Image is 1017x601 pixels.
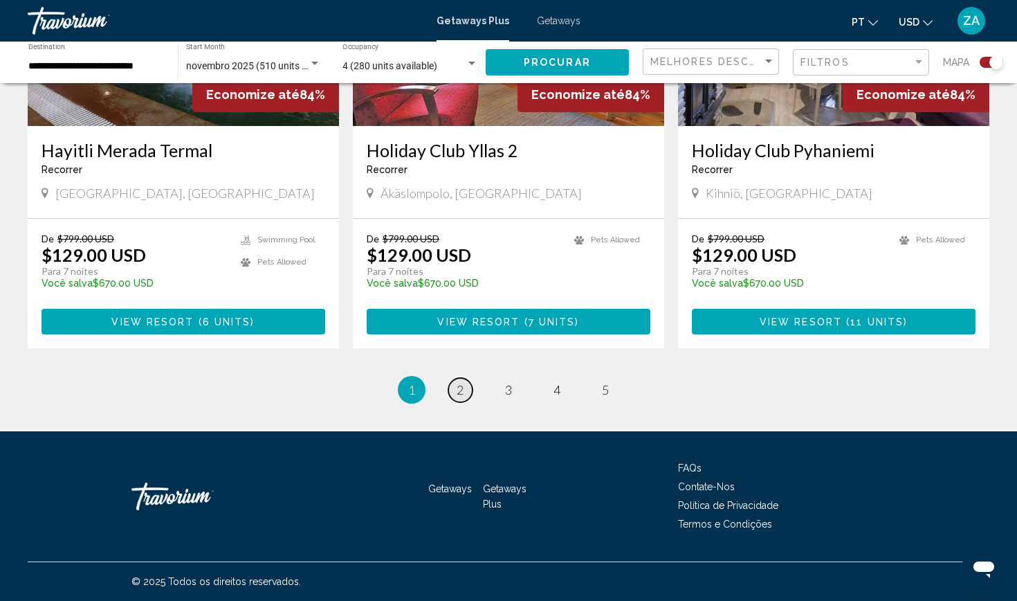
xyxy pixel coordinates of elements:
span: Recorrer [42,164,82,175]
span: Pets Allowed [257,258,306,267]
span: Recorrer [692,164,733,175]
a: Hayitli Merada Termal [42,140,325,161]
span: [GEOGRAPHIC_DATA], [GEOGRAPHIC_DATA] [55,186,315,201]
span: $799.00 USD [383,233,439,244]
span: 1 [408,382,415,397]
button: Procurar [486,49,629,75]
button: Filter [793,48,929,77]
span: novembro 2025 (510 units available) [186,60,343,71]
span: Você salva [367,278,418,289]
span: View Resort [437,316,520,328]
p: $670.00 USD [367,278,560,289]
a: Termos e Condições [678,519,772,530]
span: Melhores descontos [650,56,792,67]
span: Mapa [943,53,969,72]
a: Travorium [28,7,423,35]
button: View Resort(7 units) [367,309,650,334]
p: Para 7 noites [42,265,227,278]
span: Pets Allowed [916,235,965,244]
span: De [367,233,379,244]
span: De [42,233,54,244]
button: View Resort(6 units) [42,309,325,334]
span: Filtros [800,57,850,68]
p: $670.00 USD [692,278,886,289]
span: 7 units [529,316,576,328]
ul: Pagination [28,376,989,404]
span: Economize até [206,87,300,102]
span: 11 units [850,316,904,328]
button: User Menu [953,6,989,35]
a: Getaways [428,483,472,494]
span: Procurar [524,57,591,69]
span: USD [899,17,919,28]
p: Para 7 noites [692,265,886,278]
span: ZA [963,14,980,28]
a: Contate-Nos [678,481,735,492]
a: Getaways [537,15,580,26]
span: 3 [505,382,512,397]
button: Change currency [899,12,933,32]
span: 2 [457,382,464,397]
a: Política de Privacidade [678,500,778,511]
span: © 2025 Todos os direitos reservados. [131,576,301,587]
span: De [692,233,704,244]
button: Change language [852,12,878,32]
p: $129.00 USD [692,244,796,265]
a: Getaways Plus [437,15,509,26]
a: Getaways Plus [483,483,526,510]
a: Holiday Club Pyhaniemi [692,140,975,161]
span: Swimming Pool [257,235,315,244]
div: 84% [192,77,339,112]
p: Para 7 noites [367,265,560,278]
span: Pets Allowed [591,235,640,244]
span: 6 units [203,316,251,328]
a: Travorium [131,476,270,517]
span: ( ) [520,316,580,328]
div: 84% [843,77,989,112]
span: Äkäslompolo, [GEOGRAPHIC_DATA] [381,186,582,201]
span: Você salva [692,278,743,289]
span: Você salva [42,278,93,289]
span: View Resort [111,316,194,328]
span: Recorrer [367,164,407,175]
span: Economize até [531,87,625,102]
span: View Resort [760,316,842,328]
button: View Resort(11 units) [692,309,975,334]
span: 4 [553,382,560,397]
p: $129.00 USD [367,244,471,265]
p: $129.00 USD [42,244,146,265]
span: ( ) [194,316,255,328]
span: 5 [602,382,609,397]
span: Economize até [856,87,950,102]
span: 4 (280 units available) [342,60,437,71]
span: ( ) [842,316,908,328]
span: $799.00 USD [57,233,114,244]
div: 84% [517,77,664,112]
a: FAQs [678,463,702,474]
a: Holiday Club Yllas 2 [367,140,650,161]
span: $799.00 USD [708,233,764,244]
iframe: Buton lansare fereastră mesagerie [962,546,1006,590]
span: pt [852,17,865,28]
mat-select: Sort by [650,56,775,68]
p: $670.00 USD [42,278,227,289]
span: Kihniö, [GEOGRAPHIC_DATA] [706,186,872,201]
